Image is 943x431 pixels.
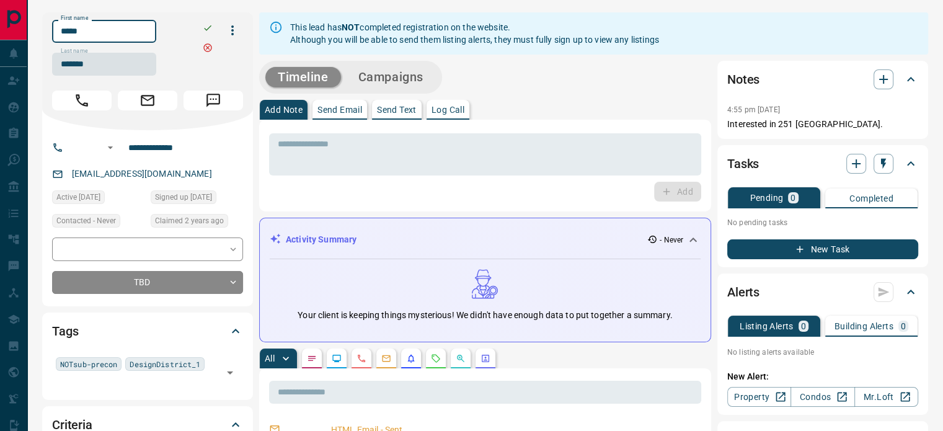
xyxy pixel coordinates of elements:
[298,309,672,322] p: Your client is keeping things mysterious! We didn't have enough data to put together a summary.
[727,154,759,174] h2: Tasks
[290,16,659,51] div: This lead has completed registration on the website. Although you will be able to send them listi...
[56,215,116,227] span: Contacted - Never
[52,316,243,346] div: Tags
[660,234,683,246] p: - Never
[727,149,918,179] div: Tasks
[456,353,466,363] svg: Opportunities
[727,277,918,307] div: Alerts
[221,364,239,381] button: Open
[849,194,893,203] p: Completed
[151,214,243,231] div: Mon Nov 28 2022
[332,353,342,363] svg: Lead Browsing Activity
[854,387,918,407] a: Mr.Loft
[727,118,918,131] p: Interested in 251 [GEOGRAPHIC_DATA].
[61,47,88,55] label: Last name
[184,91,243,110] span: Message
[307,353,317,363] svg: Notes
[432,105,464,114] p: Log Call
[381,353,391,363] svg: Emails
[727,347,918,358] p: No listing alerts available
[727,387,791,407] a: Property
[56,191,100,203] span: Active [DATE]
[901,322,906,331] p: 0
[356,353,366,363] svg: Calls
[317,105,362,114] p: Send Email
[727,213,918,232] p: No pending tasks
[790,193,795,202] p: 0
[52,190,144,208] div: Mon Nov 28 2022
[727,105,780,114] p: 4:55 pm [DATE]
[727,370,918,383] p: New Alert:
[727,239,918,259] button: New Task
[727,282,759,302] h2: Alerts
[835,322,893,331] p: Building Alerts
[431,353,441,363] svg: Requests
[151,190,243,208] div: Mon Nov 28 2022
[265,105,303,114] p: Add Note
[155,215,224,227] span: Claimed 2 years ago
[346,67,436,87] button: Campaigns
[286,233,356,246] p: Activity Summary
[60,358,117,370] span: NOTsub-precon
[790,387,854,407] a: Condos
[155,191,212,203] span: Signed up [DATE]
[740,322,794,331] p: Listing Alerts
[265,67,341,87] button: Timeline
[72,169,212,179] a: [EMAIL_ADDRESS][DOMAIN_NAME]
[52,321,78,341] h2: Tags
[130,358,200,370] span: DesignDistrict_1
[750,193,783,202] p: Pending
[727,64,918,94] div: Notes
[270,228,701,251] div: Activity Summary- Never
[406,353,416,363] svg: Listing Alerts
[727,69,759,89] h2: Notes
[118,91,177,110] span: Email
[265,354,275,363] p: All
[52,271,243,294] div: TBD
[52,91,112,110] span: Call
[342,22,360,32] strong: NOT
[103,140,118,155] button: Open
[61,14,88,22] label: First name
[377,105,417,114] p: Send Text
[480,353,490,363] svg: Agent Actions
[801,322,806,331] p: 0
